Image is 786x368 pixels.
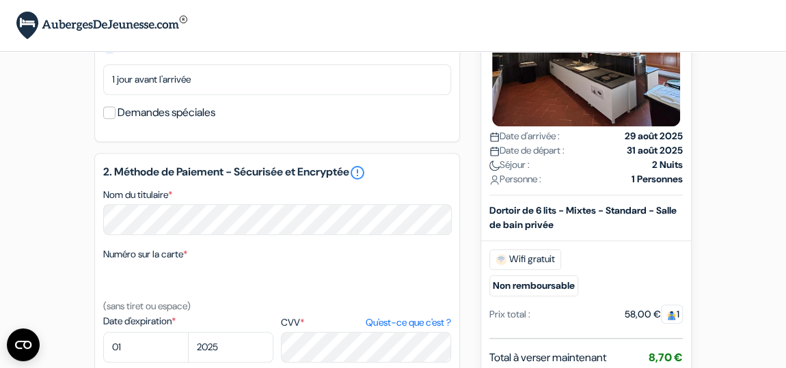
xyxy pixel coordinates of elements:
h5: 2. Méthode de Paiement - Sécurisée et Encryptée [103,165,451,181]
span: Personne : [489,172,541,186]
button: Ouvrir le widget CMP [7,328,40,361]
span: 1 [661,305,683,324]
div: 58,00 € [625,307,683,322]
label: Numéro sur la carte [103,247,187,261]
img: calendar.svg [489,146,500,156]
label: CVV [281,315,451,330]
label: Date d'expiration [103,314,273,328]
strong: 1 Personnes [632,172,683,186]
span: 8,70 € [649,350,683,365]
a: error_outline [349,165,366,181]
label: Nom du titulaire [103,188,172,202]
b: Dortoir de 6 lits - Mixtes - Standard - Salle de bain privée [489,204,677,231]
img: guest.svg [666,310,677,320]
a: Qu'est-ce que c'est ? [366,315,451,330]
strong: 2 Nuits [652,158,683,172]
div: Prix total : [489,307,530,322]
span: Date d'arrivée : [489,129,560,143]
span: Séjour : [489,158,530,172]
small: (sans tiret ou espace) [103,300,191,312]
span: Total à verser maintenant [489,350,606,366]
img: AubergesDeJeunesse.com [16,12,187,40]
span: Wifi gratuit [489,249,561,270]
img: calendar.svg [489,132,500,142]
label: Demandes spéciales [118,103,215,122]
img: free_wifi.svg [496,254,506,265]
strong: 31 août 2025 [627,143,683,158]
span: Date de départ : [489,143,565,158]
small: Non remboursable [489,275,578,296]
img: user_icon.svg [489,175,500,185]
img: moon.svg [489,160,500,171]
strong: 29 août 2025 [625,129,683,143]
